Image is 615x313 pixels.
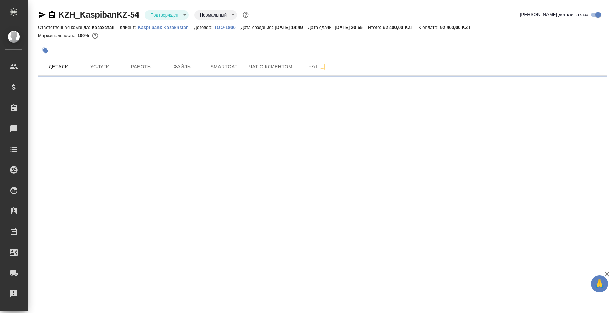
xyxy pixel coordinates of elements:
[419,25,440,30] p: К оплате:
[214,24,241,30] a: ТОО-1800
[42,63,75,71] span: Детали
[145,10,189,20] div: Подтвержден
[120,25,137,30] p: Клиент:
[83,63,116,71] span: Услуги
[440,25,476,30] p: 92 400,00 KZT
[91,31,100,40] button: 0.00 RUB;
[194,10,237,20] div: Подтвержден
[148,12,181,18] button: Подтвержден
[92,25,120,30] p: Казахстан
[594,277,605,291] span: 🙏
[38,33,77,38] p: Маржинальность:
[59,10,139,19] a: KZH_KaspibanKZ-54
[38,43,53,58] button: Добавить тэг
[591,275,608,292] button: 🙏
[241,25,275,30] p: Дата создания:
[214,25,241,30] p: ТОО-1800
[241,10,250,19] button: Доп статусы указывают на важность/срочность заказа
[318,63,326,71] svg: Подписаться
[194,25,214,30] p: Договор:
[368,25,383,30] p: Итого:
[138,25,194,30] p: Kaspi bank Kazakhstan
[335,25,368,30] p: [DATE] 20:55
[383,25,419,30] p: 92 400,00 KZT
[207,63,240,71] span: Smartcat
[125,63,158,71] span: Работы
[38,11,46,19] button: Скопировать ссылку для ЯМессенджера
[198,12,229,18] button: Нормальный
[38,25,92,30] p: Ответственная команда:
[275,25,308,30] p: [DATE] 14:49
[138,24,194,30] a: Kaspi bank Kazakhstan
[301,62,334,71] span: Чат
[166,63,199,71] span: Файлы
[308,25,335,30] p: Дата сдачи:
[77,33,91,38] p: 100%
[520,11,588,18] span: [PERSON_NAME] детали заказа
[48,11,56,19] button: Скопировать ссылку
[249,63,293,71] span: Чат с клиентом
